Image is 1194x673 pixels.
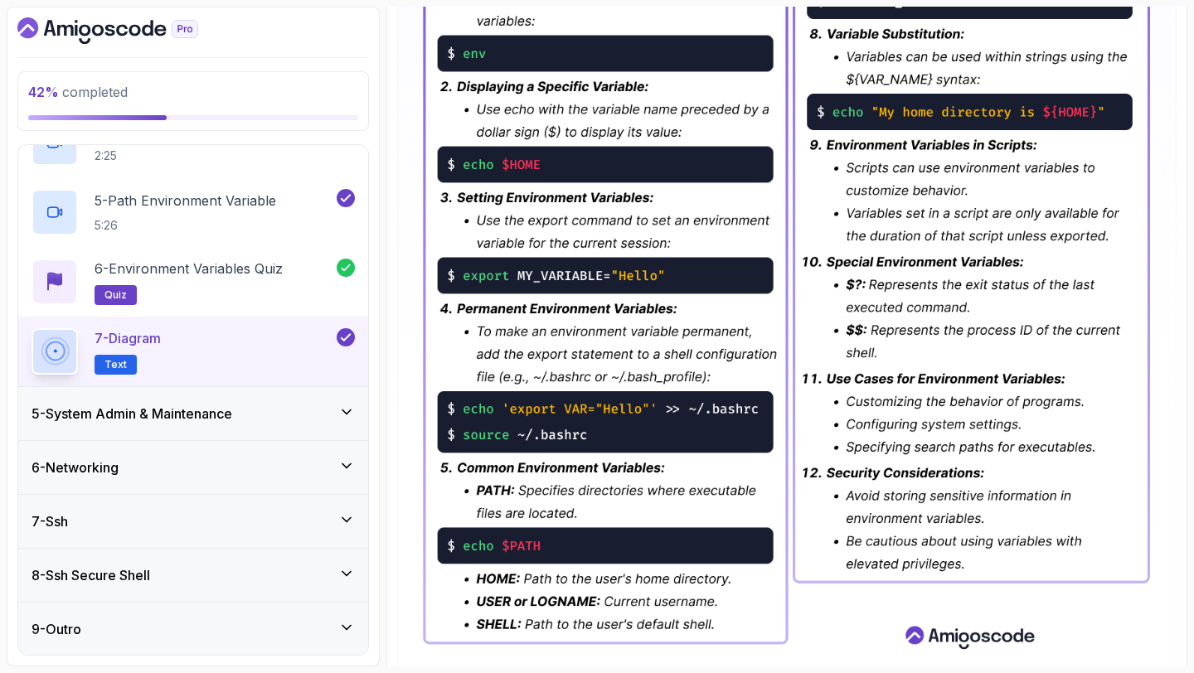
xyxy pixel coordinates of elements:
[104,358,127,371] span: Text
[18,603,368,656] button: 9-Outro
[28,84,59,100] span: 42 %
[95,259,283,278] p: 6 - Environment Variables Quiz
[17,17,236,44] a: Dashboard
[95,328,161,348] p: 7 - Diagram
[95,217,276,234] p: 5:26
[18,495,368,548] button: 7-Ssh
[32,259,355,305] button: 6-Environment Variables Quizquiz
[18,387,368,440] button: 5-System Admin & Maintenance
[32,511,68,531] h3: 7 - Ssh
[95,191,276,211] p: 5 - Path Environment Variable
[32,458,119,477] h3: 6 - Networking
[32,404,232,424] h3: 5 - System Admin & Maintenance
[32,619,81,639] h3: 9 - Outro
[18,441,368,494] button: 6-Networking
[104,288,127,302] span: quiz
[18,549,368,602] button: 8-Ssh Secure Shell
[32,189,355,235] button: 5-Path Environment Variable5:26
[32,565,150,585] h3: 8 - Ssh Secure Shell
[32,328,355,375] button: 7-DiagramText
[28,84,128,100] span: completed
[95,148,153,164] p: 2:25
